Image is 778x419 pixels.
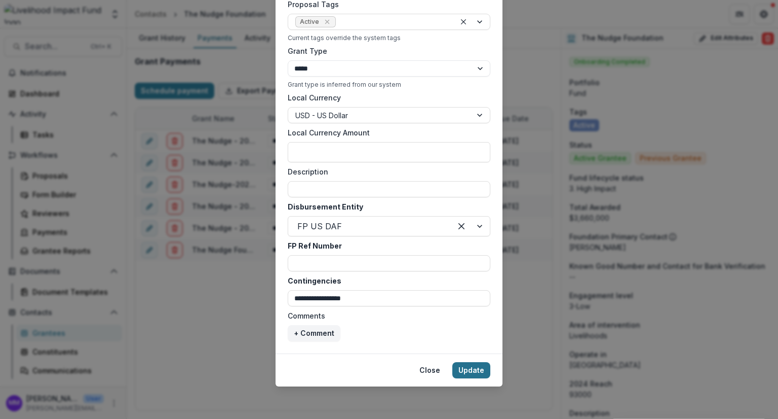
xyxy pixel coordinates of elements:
[288,81,490,88] div: Grant type is inferred from our system
[453,218,470,234] div: Clear selected options
[322,17,332,27] div: Remove Active
[452,362,490,378] button: Update
[288,34,490,42] div: Current tags override the system tags
[288,275,484,286] label: Contingencies
[288,201,484,212] label: Disbursement Entity
[413,362,446,378] button: Close
[288,166,484,177] label: Description
[288,92,341,103] label: Local Currency
[288,325,340,341] button: + Comment
[300,18,319,25] span: Active
[288,127,484,138] label: Local Currency Amount
[288,310,484,321] label: Comments
[288,240,484,251] label: FP Ref Number
[457,16,470,28] div: Clear selected options
[288,46,484,56] label: Grant Type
